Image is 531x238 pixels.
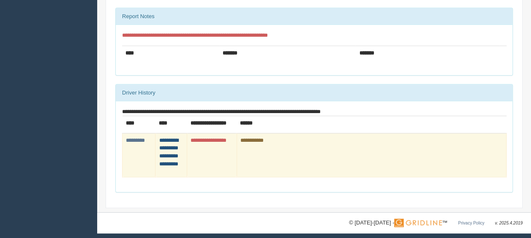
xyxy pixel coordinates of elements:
a: Privacy Policy [458,221,484,225]
img: Gridline [394,219,442,227]
span: v. 2025.4.2019 [495,221,523,225]
div: Driver History [116,84,512,101]
div: Report Notes [116,8,512,25]
div: © [DATE]-[DATE] - ™ [349,219,523,227]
